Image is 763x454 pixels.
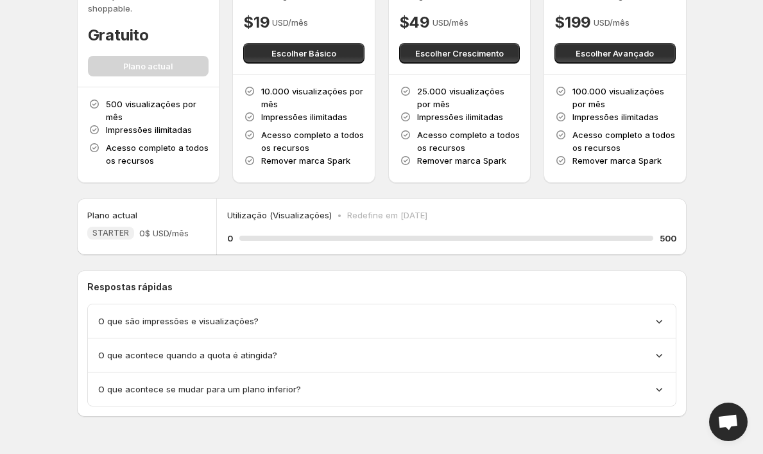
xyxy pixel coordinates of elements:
[337,209,342,222] p: •
[106,125,192,135] span: Impressões ilimitadas
[347,209,427,222] p: Redefine em [DATE]
[660,232,676,245] h5: 500
[98,349,277,362] span: O que acontece quando a quota é atingida?
[554,12,591,33] h4: $199
[87,281,676,293] p: Respostas rápidas
[139,227,189,240] span: 0$ USD/mês
[709,403,748,441] div: Open chat
[417,155,506,166] span: Remover marca Spark
[98,383,301,396] span: O que acontece se mudar para um plano inferior?
[417,86,504,109] span: 25.000 visualizações por mês
[576,47,654,60] span: Escolher Avançado
[261,155,350,166] span: Remover marca Spark
[227,232,233,245] h5: 0
[98,315,259,327] span: O que são impressões e visualizações?
[227,209,332,222] p: Utilização (Visualizações)
[271,47,336,60] span: Escolher Básico
[272,16,308,29] p: USD/mês
[261,130,364,153] span: Acesso completo a todos os recursos
[106,99,196,122] span: 500 visualizações por mês
[594,16,630,29] p: USD/mês
[243,43,364,64] button: Escolher Básico
[399,12,430,33] h4: $49
[106,143,209,166] span: Acesso completo a todos os recursos
[243,12,270,33] h4: $19
[554,43,676,64] button: Escolher Avançado
[572,86,664,109] span: 100.000 visualizações por mês
[92,228,129,238] span: STARTER
[88,25,149,46] h4: Gratuito
[572,112,658,122] span: Impressões ilimitadas
[433,16,468,29] p: USD/mês
[417,112,503,122] span: Impressões ilimitadas
[87,209,137,222] h5: Plano actual
[261,112,347,122] span: Impressões ilimitadas
[399,43,520,64] button: Escolher Crescimento
[572,130,675,153] span: Acesso completo a todos os recursos
[417,130,520,153] span: Acesso completo a todos os recursos
[261,86,363,109] span: 10.000 visualizações por mês
[572,155,662,166] span: Remover marca Spark
[415,47,504,60] span: Escolher Crescimento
